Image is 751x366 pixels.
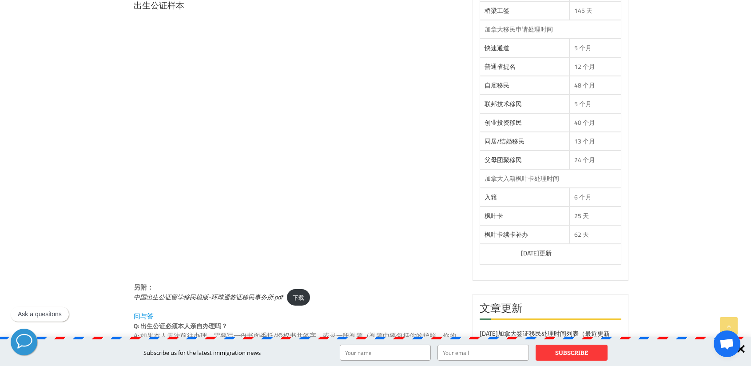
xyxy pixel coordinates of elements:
a: 下载 [287,289,310,306]
td: 25 天 [569,207,622,225]
input: Your name [340,345,431,361]
i: powered [351,326,362,337]
td: 40 个月 [569,113,622,132]
a: 桥梁工签 [485,5,509,16]
a: [DATE]加拿大签证移民处理时间列表（最近更新[DATE]） [480,328,610,348]
p: Ask a quesitons [18,310,62,318]
td: 5 个月 [569,39,622,57]
td: 5 个月 [569,95,622,113]
a: Open chat [714,330,740,357]
td: 6 个月 [569,188,622,207]
a: poweredby [347,325,406,338]
div: 加拿大移民申请处理时间 [485,25,617,34]
a: 普通省提名 [485,61,516,72]
td: 13 个月 [569,132,622,151]
strong: 另附： [134,281,154,294]
input: Your email [437,345,529,361]
a: 自雇移民 [485,80,509,91]
h2: 文章更新 [480,301,622,320]
a: 枫叶卡续卡补办 [485,229,528,240]
span: Subscribe us for the latest immigration news [143,349,261,357]
a: Go to Top [720,317,738,335]
td: 62 天 [569,225,622,244]
a: 快速通道 [485,42,509,54]
span: 问与答 [134,310,154,322]
td: 145 天 [569,1,622,20]
a: 父母团聚移民 [485,154,522,166]
strong: SUBSCRIBE [555,349,588,357]
a: 中国出生公证留学移民模版-环球通签证移民事务所.pdf [134,291,283,303]
a: 入籍 [485,191,497,203]
p: A: 如果本人无法前往办理，需要写一份书面委托/授权书并签字，或录一段视频（视频中要包括你的护照，你的姓名，身份证号，以及你的委托人的信息）。之后去公证处开一份中英公证书并盖章即可。 [134,331,459,350]
a: 创业投资移民 [485,117,522,128]
td: 24 个月 [569,151,622,169]
a: 联邦技术移民 [485,98,522,110]
strong: Q: 出生公证必须本人亲自办理吗？ [134,320,227,332]
a: 枫叶卡 [485,210,503,222]
div: 加拿大入籍枫叶卡处理时间 [485,174,617,183]
a: [DATE]更新 [509,247,540,259]
td: 48 个月 [569,76,622,95]
a: 同居/结婚移民 [485,135,525,147]
td: 12 个月 [569,57,622,76]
